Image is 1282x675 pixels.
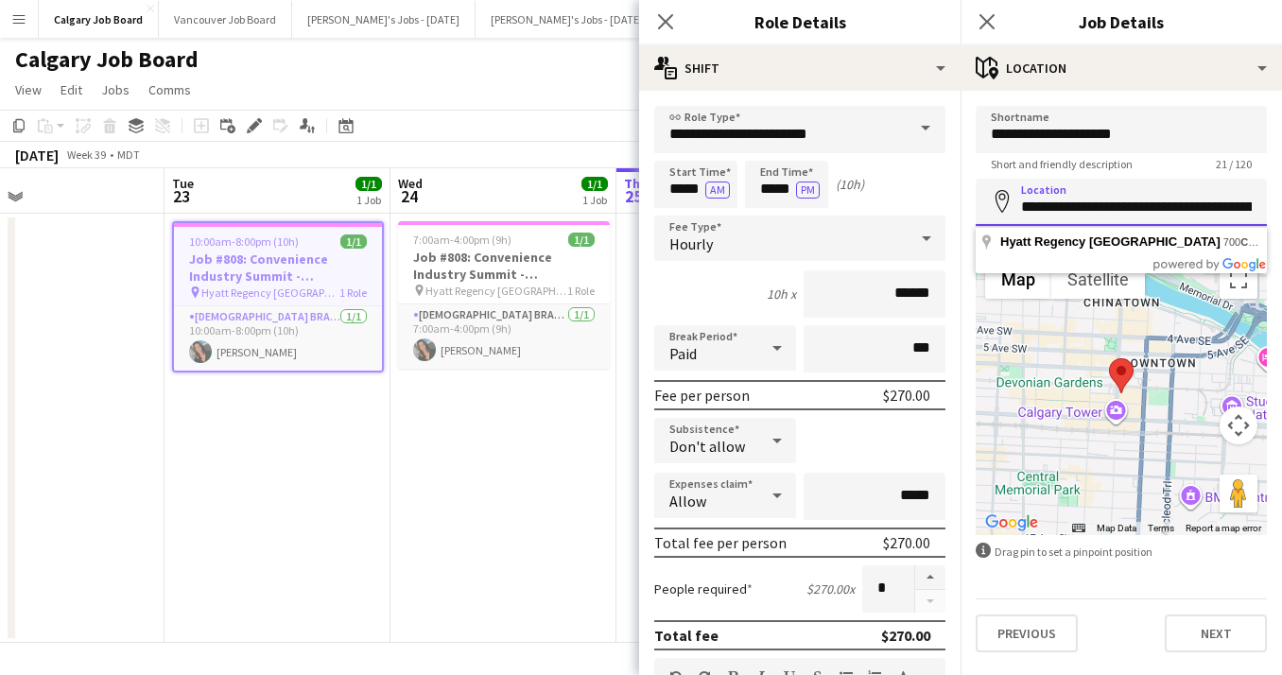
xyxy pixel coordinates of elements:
div: Shift [639,45,961,91]
app-job-card: 7:00am-4:00pm (9h)1/1Job #808: Convenience Industry Summit - [GEOGRAPHIC_DATA] Hyatt Regency [GEO... [398,221,610,369]
app-job-card: 10:00am-8:00pm (10h)1/1Job #808: Convenience Industry Summit - [GEOGRAPHIC_DATA] Hyatt Regency [G... [172,221,384,372]
button: Show street map [985,261,1051,299]
h3: Job #808: Convenience Industry Summit - [GEOGRAPHIC_DATA] [398,249,610,283]
div: Location [961,45,1282,91]
button: Increase [915,565,945,590]
span: 1 Role [567,284,595,298]
span: Thu [624,175,648,192]
div: Total fee [654,626,719,645]
span: 1 Role [339,286,367,300]
button: Calgary Job Board [39,1,159,38]
span: Paid [669,344,697,363]
span: Wed [398,175,423,192]
div: MDT [117,147,140,162]
span: View [15,81,42,98]
button: [PERSON_NAME]'s Jobs - [DATE] [476,1,659,38]
button: [PERSON_NAME]'s Jobs - [DATE] [292,1,476,38]
button: Toggle fullscreen view [1220,261,1257,299]
app-card-role: [DEMOGRAPHIC_DATA] Brand Ambassador1/110:00am-8:00pm (10h)[PERSON_NAME] [174,306,382,371]
span: Allow [669,492,706,511]
label: People required [654,580,753,597]
img: Google [980,511,1043,535]
div: $270.00 [883,533,930,552]
div: 10h x [767,286,796,303]
h3: Role Details [639,9,961,34]
h1: Calgary Job Board [15,45,199,74]
div: $270.00 [883,386,930,405]
div: $270.00 x [806,580,855,597]
span: Comms [148,81,191,98]
app-card-role: [DEMOGRAPHIC_DATA] Brand Ambassador1/17:00am-4:00pm (9h)[PERSON_NAME] [398,304,610,369]
a: Terms (opens in new tab) [1148,523,1174,533]
span: Hourly [669,234,713,253]
a: Jobs [94,78,137,102]
span: Jobs [101,81,130,98]
a: Open this area in Google Maps (opens a new window) [980,511,1043,535]
button: Map Data [1097,522,1136,535]
span: 1/1 [355,177,382,191]
span: 10:00am-8:00pm (10h) [189,234,299,249]
button: Next [1165,614,1267,652]
span: 7:00am-4:00pm (9h) [413,233,511,247]
div: Drag pin to set a pinpoint position [976,543,1267,561]
button: Map camera controls [1220,407,1257,444]
h3: Job #808: Convenience Industry Summit - [GEOGRAPHIC_DATA] [174,251,382,285]
span: 21 / 120 [1201,157,1267,171]
span: 1/1 [581,177,608,191]
div: 1 Job [356,193,381,207]
span: Week 39 [62,147,110,162]
button: Vancouver Job Board [159,1,292,38]
span: Hyatt Regency [GEOGRAPHIC_DATA] [425,284,567,298]
span: 1/1 [568,233,595,247]
span: Don't allow [669,437,745,456]
a: View [8,78,49,102]
button: Previous [976,614,1078,652]
span: 24 [395,185,423,207]
a: Comms [141,78,199,102]
button: Drag Pegman onto the map to open Street View [1220,475,1257,512]
span: Hyatt Regency [GEOGRAPHIC_DATA] [1000,234,1221,249]
div: $270.00 [881,626,930,645]
span: Hyatt Regency [GEOGRAPHIC_DATA] [201,286,339,300]
a: Edit [53,78,90,102]
button: Keyboard shortcuts [1072,522,1085,535]
span: Short and friendly description [976,157,1148,171]
span: 1/1 [340,234,367,249]
span: Edit [61,81,82,98]
button: PM [796,182,820,199]
span: 23 [169,185,194,207]
div: [DATE] [15,146,59,164]
a: Report a map error [1186,523,1261,533]
h3: Job Details [961,9,1282,34]
span: Tue [172,175,194,192]
div: 1 Job [582,193,607,207]
div: (10h) [836,176,864,193]
div: Fee per person [654,386,750,405]
div: Total fee per person [654,533,787,552]
button: Show satellite imagery [1051,261,1145,299]
button: AM [705,182,730,199]
span: 25 [621,185,648,207]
